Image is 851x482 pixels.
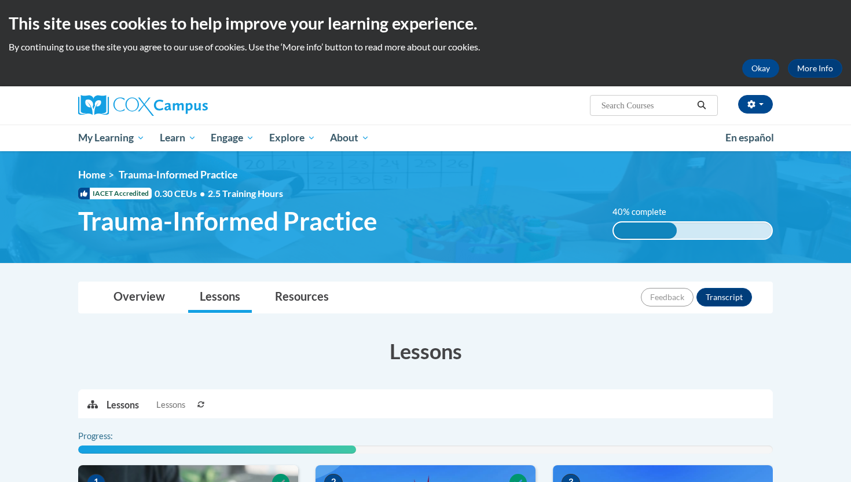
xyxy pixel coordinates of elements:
[119,169,237,181] span: Trauma-Informed Practice
[9,41,842,53] p: By continuing to use the site you agree to our use of cookies. Use the ‘More info’ button to read...
[102,282,177,313] a: Overview
[600,98,693,112] input: Search Courses
[203,125,262,151] a: Engage
[78,188,152,199] span: IACET Accredited
[78,206,377,236] span: Trauma-Informed Practice
[78,131,145,145] span: My Learning
[330,131,369,145] span: About
[107,399,139,411] p: Lessons
[208,188,283,199] span: 2.5 Training Hours
[78,430,145,443] label: Progress:
[738,95,773,114] button: Account Settings
[155,187,208,200] span: 0.30 CEUs
[269,131,316,145] span: Explore
[612,206,679,218] label: 40% complete
[78,337,773,366] h3: Lessons
[693,98,710,112] button: Search
[78,95,208,116] img: Cox Campus
[200,188,205,199] span: •
[323,125,377,151] a: About
[211,131,254,145] span: Engage
[262,125,323,151] a: Explore
[641,288,694,306] button: Feedback
[614,222,677,239] div: 40% complete
[263,282,340,313] a: Resources
[78,95,298,116] a: Cox Campus
[78,169,105,181] a: Home
[788,59,842,78] a: More Info
[156,399,185,411] span: Lessons
[71,125,152,151] a: My Learning
[61,125,790,151] div: Main menu
[742,59,779,78] button: Okay
[718,126,782,150] a: En español
[696,288,752,306] button: Transcript
[9,12,842,35] h2: This site uses cookies to help improve your learning experience.
[725,132,774,144] span: En español
[152,125,204,151] a: Learn
[160,131,196,145] span: Learn
[188,282,252,313] a: Lessons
